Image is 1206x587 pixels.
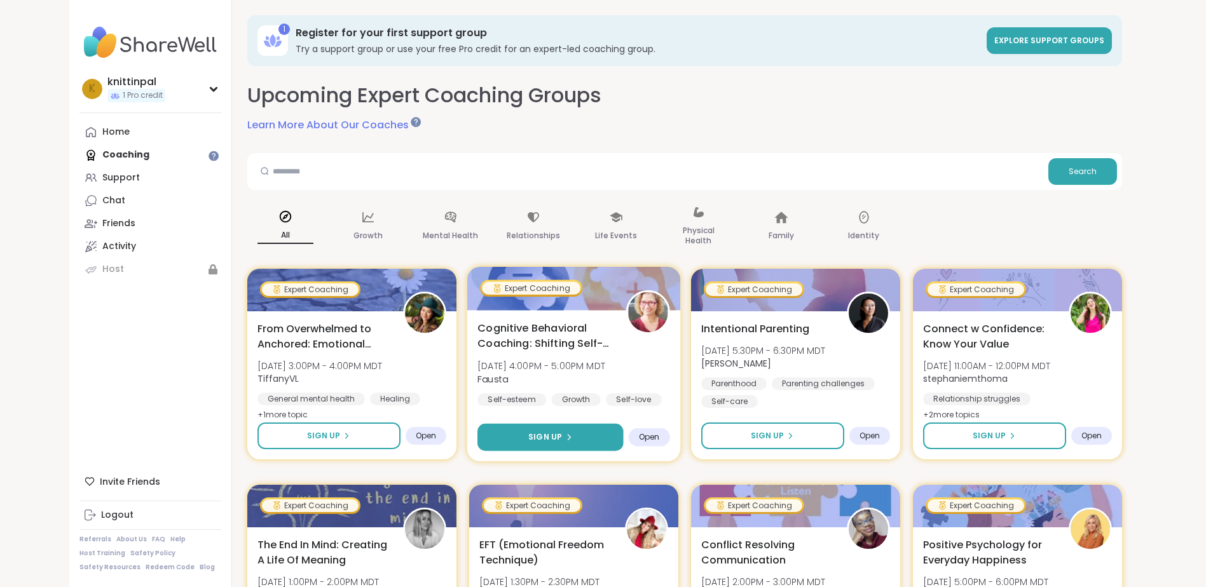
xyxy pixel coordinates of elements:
[706,283,802,296] div: Expert Coaching
[152,535,165,544] a: FAQ
[146,563,195,572] a: Redeem Code
[405,293,444,333] img: TiffanyVL
[262,499,359,512] div: Expert Coaching
[923,393,1031,405] div: Relationship struggles
[416,431,436,441] span: Open
[170,535,186,544] a: Help
[102,172,140,184] div: Support
[671,223,727,248] p: Physical Health
[595,228,637,243] p: Life Events
[849,509,888,549] img: Mpumi
[296,26,979,40] h3: Register for your first support group
[923,372,1008,385] b: stephaniemthoma
[257,321,389,352] span: From Overwhelmed to Anchored: Emotional Regulation
[79,504,221,527] a: Logout
[1048,158,1117,185] button: Search
[257,227,313,244] p: All
[482,281,580,294] div: Expert Coaching
[370,393,420,405] div: Healing
[102,217,135,230] div: Friends
[101,509,134,522] div: Logout
[987,27,1112,54] a: Explore support groups
[923,422,1066,449] button: Sign Up
[848,228,879,243] p: Identity
[994,35,1104,46] span: Explore support groups
[769,228,794,243] p: Family
[627,292,668,332] img: Fausta
[79,258,221,281] a: Host
[296,43,979,55] h3: Try a support group or use your free Pro credit for an expert-led coaching group.
[200,563,215,572] a: Blog
[1071,509,1110,549] img: draymee
[79,212,221,235] a: Friends
[605,393,661,406] div: Self-love
[528,431,562,443] span: Sign Up
[257,360,382,372] span: [DATE] 3:00PM - 4:00PM MDT
[507,228,560,243] p: Relationships
[79,549,125,558] a: Host Training
[102,126,130,138] div: Home
[79,470,221,493] div: Invite Friends
[247,81,601,110] h2: Upcoming Expert Coaching Groups
[477,372,508,385] b: Fausta
[772,377,875,390] div: Parenting challenges
[411,117,421,127] iframe: Spotlight
[102,194,125,207] div: Chat
[928,499,1024,512] div: Expert Coaching
[257,393,365,405] div: General mental health
[701,422,844,449] button: Sign Up
[102,263,124,276] div: Host
[79,121,221,144] a: Home
[477,424,624,451] button: Sign Up
[79,166,221,189] a: Support
[1069,166,1097,177] span: Search
[307,430,340,442] span: Sign Up
[89,81,95,97] span: k
[923,321,1055,352] span: Connect w Confidence: Know Your Value
[107,75,165,89] div: knittinpal
[79,535,111,544] a: Referrals
[102,240,136,253] div: Activity
[1071,293,1110,333] img: stephaniemthoma
[627,509,666,549] img: CLove
[262,283,359,296] div: Expert Coaching
[701,537,833,568] span: Conflict Resolving Communication
[257,422,401,449] button: Sign Up
[79,20,221,65] img: ShareWell Nav Logo
[247,118,419,133] a: Learn More About Our Coaches
[257,537,389,568] span: The End In Mind: Creating A Life Of Meaning
[706,499,802,512] div: Expert Coaching
[701,377,767,390] div: Parenthood
[860,431,880,441] span: Open
[130,549,175,558] a: Safety Policy
[479,537,611,568] span: EFT (Emotional Freedom Technique)
[116,535,147,544] a: About Us
[405,509,444,549] img: alixtingle
[123,90,163,101] span: 1 Pro credit
[79,189,221,212] a: Chat
[551,393,601,406] div: Growth
[209,151,219,161] iframe: Spotlight
[79,563,140,572] a: Safety Resources
[484,499,580,512] div: Expert Coaching
[701,321,809,337] span: Intentional Parenting
[477,360,605,372] span: [DATE] 4:00PM - 5:00PM MDT
[278,24,290,35] div: 1
[849,293,888,333] img: Natasha
[923,537,1055,568] span: Positive Psychology for Everyday Happiness
[701,344,825,357] span: [DATE] 5:30PM - 6:30PM MDT
[701,395,758,408] div: Self-care
[477,320,612,351] span: Cognitive Behavioral Coaching: Shifting Self-Talk
[928,283,1024,296] div: Expert Coaching
[353,228,383,243] p: Growth
[423,228,478,243] p: Mental Health
[751,430,784,442] span: Sign Up
[1081,431,1102,441] span: Open
[477,393,546,406] div: Self-esteem
[701,357,771,370] b: [PERSON_NAME]
[257,372,299,385] b: TiffanyVL
[79,235,221,258] a: Activity
[639,432,660,442] span: Open
[973,430,1006,442] span: Sign Up
[923,360,1050,372] span: [DATE] 11:00AM - 12:00PM MDT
